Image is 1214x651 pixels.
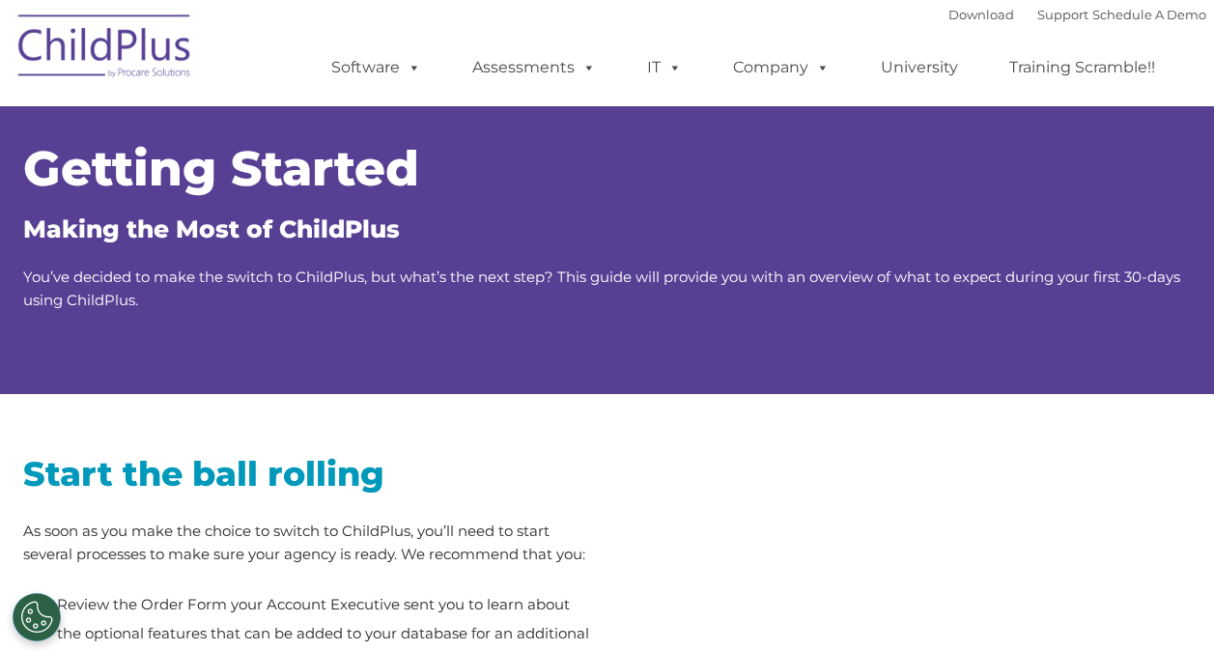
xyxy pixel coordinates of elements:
[948,7,1206,22] font: |
[861,48,977,87] a: University
[453,48,615,87] a: Assessments
[23,452,593,495] h2: Start the ball rolling
[990,48,1174,87] a: Training Scramble!!
[9,1,202,98] img: ChildPlus by Procare Solutions
[23,268,1180,309] span: You’ve decided to make the switch to ChildPlus, but what’s the next step? This guide will provide...
[23,214,400,243] span: Making the Most of ChildPlus
[13,593,61,641] button: Cookies Settings
[1092,7,1206,22] a: Schedule A Demo
[23,139,419,198] span: Getting Started
[948,7,1014,22] a: Download
[628,48,701,87] a: IT
[1037,7,1088,22] a: Support
[23,520,593,566] p: As soon as you make the choice to switch to ChildPlus, you’ll need to start several processes to ...
[714,48,849,87] a: Company
[312,48,440,87] a: Software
